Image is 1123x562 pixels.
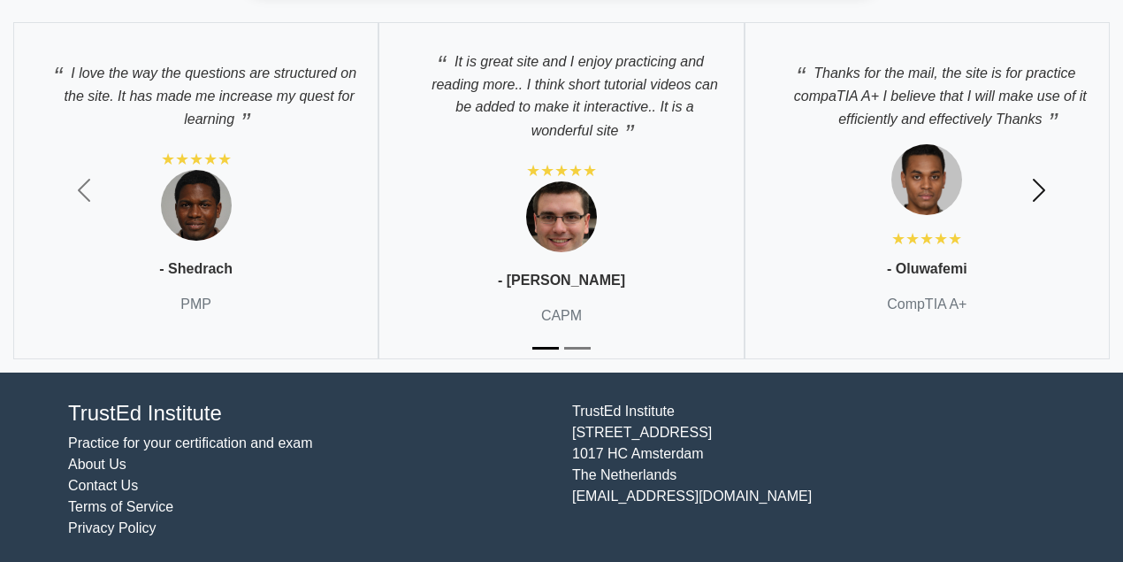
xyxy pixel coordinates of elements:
img: Testimonial 1 [526,181,597,252]
img: Testimonial 1 [891,144,962,215]
p: - Oluwafemi [887,258,967,280]
h4: TrustEd Institute [68,401,551,427]
div: TrustEd Institute [STREET_ADDRESS] 1017 HC Amsterdam The Netherlands [EMAIL_ADDRESS][DOMAIN_NAME] [561,401,1066,540]
p: PMP [180,294,211,315]
button: Slide 1 [532,338,559,358]
a: Privacy Policy [68,520,157,535]
div: ★★★★★ [891,228,962,250]
p: Thanks for the mail, the site is for practice compaTIA A+ I believe that I will make use of it ef... [763,52,1091,131]
p: CAPM [541,305,582,327]
a: Practice for your certification and exam [68,435,313,450]
div: ★★★★★ [161,149,232,170]
p: I love the way the questions are structured on the site. It has made me increase my quest for lea... [32,52,360,131]
a: Contact Us [68,478,138,493]
img: Testimonial 1 [161,170,232,241]
div: ★★★★★ [526,160,597,181]
button: Slide 2 [564,338,591,358]
p: - Shedrach [159,258,233,280]
p: It is great site and I enjoy practicing and reading more.. I think short tutorial videos can be a... [397,41,725,142]
a: About Us [68,457,126,472]
a: Terms of Service [68,499,173,514]
p: CompTIA A+ [887,294,966,315]
p: - [PERSON_NAME] [498,270,625,291]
